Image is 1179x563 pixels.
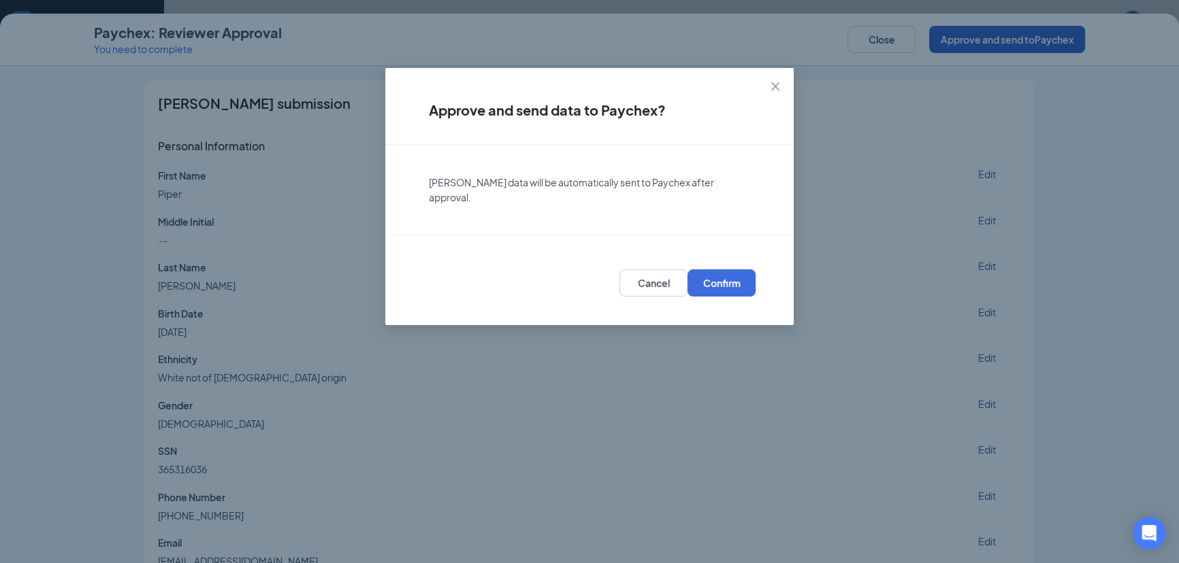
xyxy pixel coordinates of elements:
[429,101,750,120] h4: Approve and send data to Paychex?
[688,269,756,296] button: Confirm
[429,176,714,203] span: [PERSON_NAME] data will be automatically sent to Paychex after approval.
[757,68,794,105] button: Close
[703,276,741,290] span: Confirm
[770,81,781,92] span: close
[619,269,688,296] button: Cancel
[1133,517,1165,549] div: Open Intercom Messenger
